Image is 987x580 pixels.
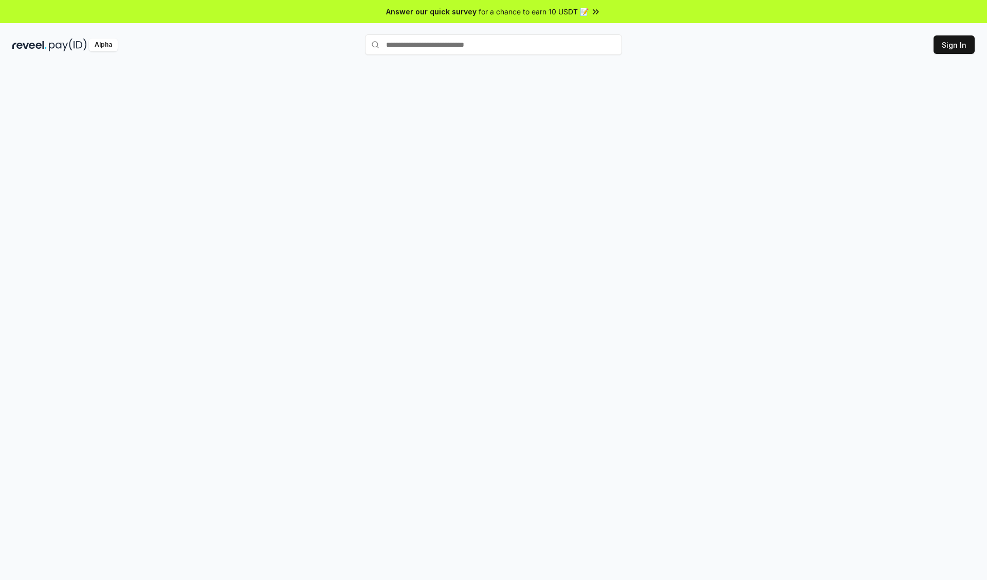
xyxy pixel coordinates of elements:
div: Alpha [89,39,118,51]
span: for a chance to earn 10 USDT 📝 [479,6,589,17]
img: pay_id [49,39,87,51]
button: Sign In [934,35,975,54]
span: Answer our quick survey [386,6,477,17]
img: reveel_dark [12,39,47,51]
